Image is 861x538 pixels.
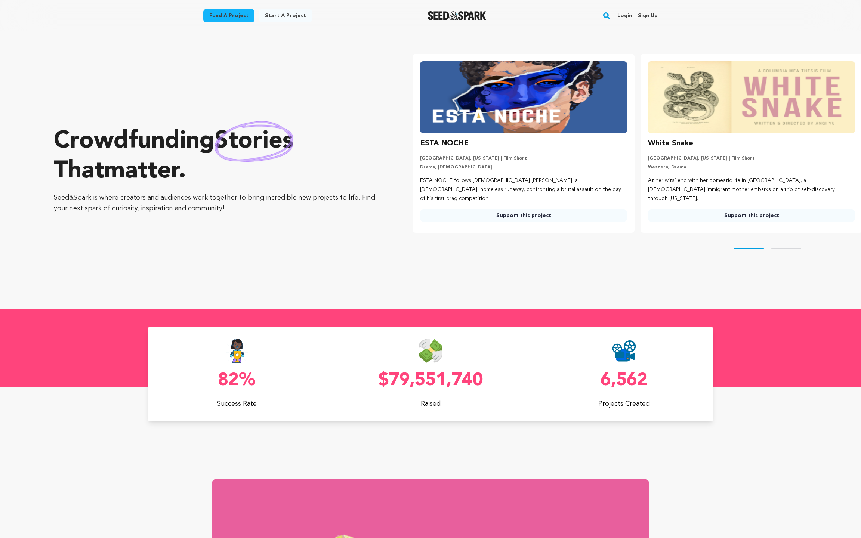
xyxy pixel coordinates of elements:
[420,61,627,133] img: ESTA NOCHE image
[54,127,383,186] p: Crowdfunding that .
[648,176,855,203] p: At her wits’ end with her domestic life in [GEOGRAPHIC_DATA], a [DEMOGRAPHIC_DATA] immigrant moth...
[54,192,383,214] p: Seed&Spark is where creators and audiences work together to bring incredible new projects to life...
[225,339,249,363] img: Seed&Spark Success Rate Icon
[648,155,855,161] p: [GEOGRAPHIC_DATA], [US_STATE] | Film Short
[428,11,487,20] img: Seed&Spark Logo Dark Mode
[648,61,855,133] img: White Snake image
[420,176,627,203] p: ESTA NOCHE follows [DEMOGRAPHIC_DATA] [PERSON_NAME], a [DEMOGRAPHIC_DATA], homeless runaway, conf...
[203,9,254,22] a: Fund a project
[420,164,627,170] p: Drama, [DEMOGRAPHIC_DATA]
[215,121,293,162] img: hand sketched image
[148,372,326,390] p: 82%
[341,372,520,390] p: $79,551,740
[419,339,442,363] img: Seed&Spark Money Raised Icon
[535,372,713,390] p: 6,562
[148,399,326,409] p: Success Rate
[638,10,658,22] a: Sign up
[648,137,693,149] h3: White Snake
[259,9,312,22] a: Start a project
[648,209,855,222] a: Support this project
[428,11,487,20] a: Seed&Spark Homepage
[420,155,627,161] p: [GEOGRAPHIC_DATA], [US_STATE] | Film Short
[420,137,469,149] h3: ESTA NOCHE
[617,10,632,22] a: Login
[420,209,627,222] a: Support this project
[535,399,713,409] p: Projects Created
[341,399,520,409] p: Raised
[648,164,855,170] p: Western, Drama
[104,160,179,183] span: matter
[612,339,636,363] img: Seed&Spark Projects Created Icon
